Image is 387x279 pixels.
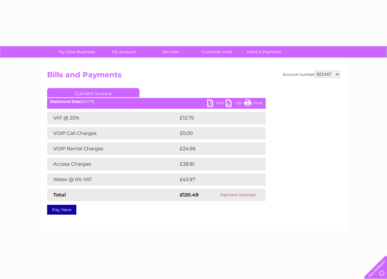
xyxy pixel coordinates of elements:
strong: Total [53,192,66,198]
td: Payment received [210,189,266,201]
a: PDF [207,99,226,108]
a: Print [244,99,263,108]
td: Water @ 0% VAT [47,173,178,186]
a: Make A Payment [239,46,289,58]
td: £12.75 [178,112,252,124]
td: £43.97 [178,173,253,186]
b: Statement Date: [50,99,82,104]
a: Pay Here [47,205,76,215]
a: My Clear Business [51,46,102,58]
td: Access Charges [47,158,178,170]
td: VOIP Call Charges [47,127,178,139]
a: My Account [98,46,149,58]
td: £24.96 [178,143,254,155]
a: CSV [226,99,244,108]
a: Services [145,46,196,58]
div: Account number [283,71,340,78]
div: [DATE] [47,99,266,104]
h2: Bills and Payments [47,71,340,82]
strong: £120.49 [180,192,199,198]
a: Current Invoice [47,88,139,97]
td: VAT @ 20% [47,112,178,124]
td: £38.81 [178,158,253,170]
td: £0.00 [178,127,252,139]
a: Customer Help [192,46,243,58]
td: VOIP Rental Charges [47,143,178,155]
